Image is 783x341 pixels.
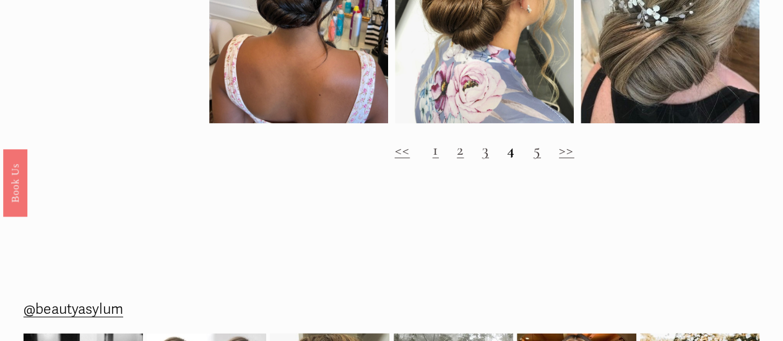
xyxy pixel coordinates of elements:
a: 3 [482,140,489,159]
strong: 4 [507,140,515,159]
a: Book Us [3,149,27,216]
a: @beautyasylum [24,296,123,322]
a: >> [559,140,574,159]
a: 2 [457,140,464,159]
a: 5 [533,140,540,159]
a: 1 [433,140,439,159]
a: << [394,140,410,159]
